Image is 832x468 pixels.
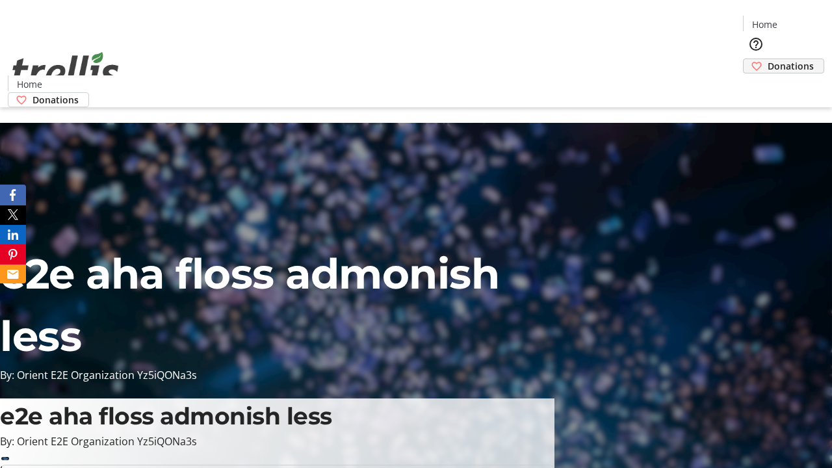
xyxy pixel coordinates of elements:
button: Cart [743,73,769,99]
button: Help [743,31,769,57]
a: Donations [8,92,89,107]
span: Donations [768,59,814,73]
span: Home [17,77,42,91]
span: Donations [32,93,79,107]
span: Home [752,18,777,31]
a: Home [8,77,50,91]
a: Donations [743,58,824,73]
a: Home [744,18,785,31]
img: Orient E2E Organization Yz5iQONa3s's Logo [8,38,123,103]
